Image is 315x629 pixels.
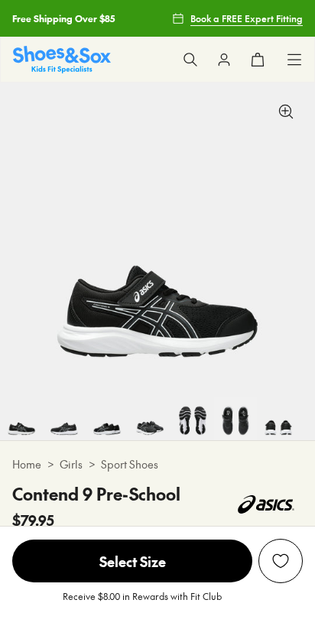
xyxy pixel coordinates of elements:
[12,456,303,472] div: > >
[13,46,111,73] img: SNS_Logo_Responsive.svg
[12,456,41,472] a: Home
[60,456,83,472] a: Girls
[12,540,252,582] span: Select Size
[12,539,252,583] button: Select Size
[258,539,303,583] button: Add to Wishlist
[172,5,303,32] a: Book a FREE Expert Fitting
[214,397,257,440] img: 9-498697_1
[229,481,303,527] img: Vendor logo
[13,46,111,73] a: Shoes & Sox
[190,11,303,25] span: Book a FREE Expert Fitting
[12,510,54,530] span: $79.95
[257,397,300,440] img: 10-498698_1
[86,397,128,440] img: 6-498694_1
[171,397,214,440] img: 8-498696_1
[63,589,222,617] p: Receive $8.00 in Rewards with Fit Club
[101,456,158,472] a: Sport Shoes
[12,481,180,507] h4: Contend 9 Pre-School
[128,397,171,440] img: 7-498695_1
[43,397,86,440] img: 5-498693_1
